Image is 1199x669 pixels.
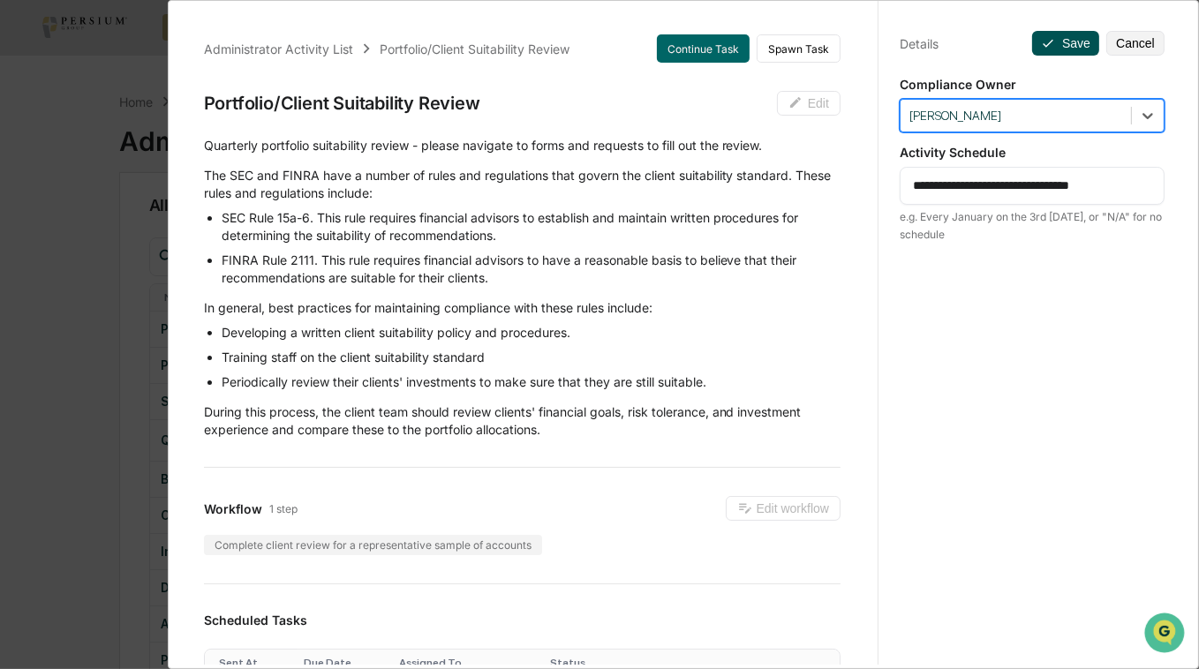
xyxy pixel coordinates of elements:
[900,77,1165,92] p: Compliance Owner
[204,299,841,317] p: In general, best practices for maintaining compliance with these rules include:
[757,34,841,63] button: Spawn Task
[18,257,32,271] div: 🔎
[219,657,290,669] div: Toggle SortBy
[1142,611,1190,658] iframe: Open customer support
[657,34,750,63] button: Continue Task
[204,613,841,628] h3: Scheduled Tasks
[176,298,214,312] span: Pylon
[222,324,841,342] li: Developing a written client suitability policy and procedures.
[900,145,1165,160] p: Activity Schedule
[1106,31,1165,56] button: Cancel
[300,139,321,161] button: Start new chat
[60,152,223,166] div: We're available if you need us!
[550,657,763,669] div: Toggle SortBy
[128,223,142,237] div: 🗄️
[11,214,121,246] a: 🖐️Preclearance
[204,41,353,56] div: Administrator Activity List
[35,222,114,239] span: Preclearance
[380,41,569,56] div: Portfolio/Client Suitability Review
[222,349,841,366] li: Training staff on the client suitability standard
[124,297,214,312] a: Powered byPylon
[900,208,1165,244] div: e.g. Every January on the 3rd [DATE], or "N/A" for no schedule
[35,255,111,273] span: Data Lookup
[900,36,939,51] div: Details
[726,496,841,521] button: Edit workflow
[222,252,841,287] li: FINRA Rule 2111. This rule requires financial advisors to have a reasonable basis to believe that...
[1032,31,1099,56] button: Save
[146,222,219,239] span: Attestations
[46,79,291,98] input: Clear
[204,167,841,202] p: The SEC and FINRA have a number of rules and regulations that govern the client suitability stand...
[777,91,841,116] button: Edit
[399,657,536,669] div: Toggle SortBy
[204,403,841,439] p: During this process, the client team should review clients' financial goals, risk tolerance, and ...
[121,214,226,246] a: 🗄️Attestations
[204,137,841,154] p: ​Quarterly portfolio suitability review - please navigate to forms and requests to fill out the r...
[222,209,841,244] li: SEC Rule 15a-6. This rule requires financial advisors to establish and maintain written procedure...
[204,501,262,516] span: Workflow
[18,36,321,64] p: How can we help?
[11,248,118,280] a: 🔎Data Lookup
[204,535,542,555] div: Complete client review for a representative sample of accounts
[269,502,298,515] span: 1 step
[18,223,32,237] div: 🖐️
[304,657,385,669] div: Toggle SortBy
[222,373,841,391] li: Periodically review their clients' investments to make sure that they are still suitable.
[18,134,49,166] img: 1746055101610-c473b297-6a78-478c-a979-82029cc54cd1
[60,134,290,152] div: Start new chat
[204,93,480,114] div: Portfolio/Client Suitability Review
